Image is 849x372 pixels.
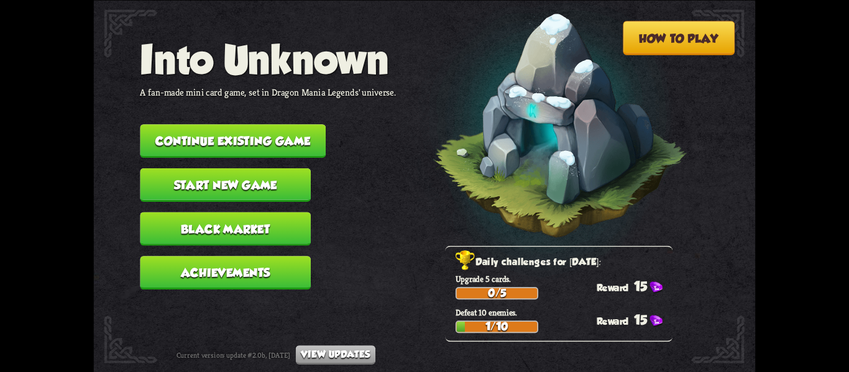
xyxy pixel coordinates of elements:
button: View updates [296,345,375,365]
p: Upgrade 5 cards. [456,273,672,284]
div: 15 [597,279,672,294]
div: 1/10 [457,321,538,332]
div: 0/5 [457,288,538,298]
div: Current version: update #2.0b, [DATE] [177,345,375,365]
button: How to play [623,20,735,55]
div: 15 [597,312,672,327]
h1: Into Unknown [140,36,396,81]
button: Achievements [140,256,311,289]
p: A fan-made mini card game, set in Dragon Mania Legends' universe. [140,86,396,98]
button: Continue existing game [140,124,326,158]
img: Golden_Trophy_Icon.png [456,250,475,271]
h2: Daily challenges for [DATE]: [456,254,672,271]
button: Black Market [140,212,311,245]
button: Start new game [140,168,311,201]
p: Defeat 10 enemies. [456,307,672,317]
